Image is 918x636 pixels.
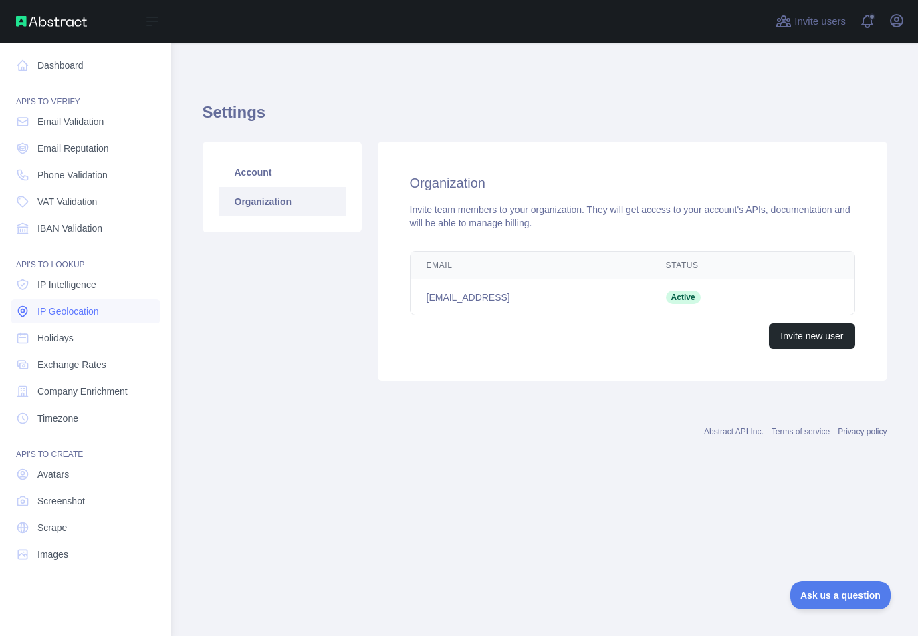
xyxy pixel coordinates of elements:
[410,174,855,192] h2: Organization
[790,581,891,609] iframe: Toggle Customer Support
[37,548,68,561] span: Images
[11,542,160,567] a: Images
[37,222,102,235] span: IBAN Validation
[37,278,96,291] span: IP Intelligence
[11,136,160,160] a: Email Reputation
[11,489,160,513] a: Screenshot
[410,203,855,230] div: Invite team members to your organization. They will get access to your account's APIs, documentat...
[11,163,160,187] a: Phone Validation
[411,279,650,315] td: [EMAIL_ADDRESS]
[37,521,67,534] span: Scrape
[37,412,78,425] span: Timezone
[11,53,160,77] a: Dashboard
[37,115,104,128] span: Email Validation
[11,110,160,134] a: Email Validation
[11,516,160,540] a: Scrape
[37,305,99,318] span: IP Geolocation
[666,291,701,304] span: Active
[37,468,69,481] span: Avatars
[11,353,160,377] a: Exchange Rates
[37,494,85,508] span: Screenshot
[37,168,108,182] span: Phone Validation
[704,427,764,436] a: Abstract API Inc.
[650,252,788,279] th: Status
[11,433,160,460] div: API'S TO CREATE
[11,190,160,214] a: VAT Validation
[11,80,160,107] div: API'S TO VERIFY
[838,427,887,436] a: Privacy policy
[37,385,128,398] span: Company Enrichment
[11,243,160,270] div: API'S TO LOOKUP
[37,142,109,155] span: Email Reputation
[219,187,346,216] a: Organization
[11,299,160,323] a: IP Geolocation
[769,323,854,349] button: Invite new user
[11,216,160,241] a: IBAN Validation
[37,195,97,208] span: VAT Validation
[37,331,74,345] span: Holidays
[772,427,830,436] a: Terms of service
[773,11,848,32] button: Invite users
[411,252,650,279] th: Email
[11,326,160,350] a: Holidays
[11,273,160,297] a: IP Intelligence
[794,14,846,29] span: Invite users
[37,358,106,371] span: Exchange Rates
[203,102,887,134] h1: Settings
[11,406,160,430] a: Timezone
[16,16,87,27] img: Abstract API
[11,462,160,486] a: Avatars
[219,158,346,187] a: Account
[11,379,160,404] a: Company Enrichment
